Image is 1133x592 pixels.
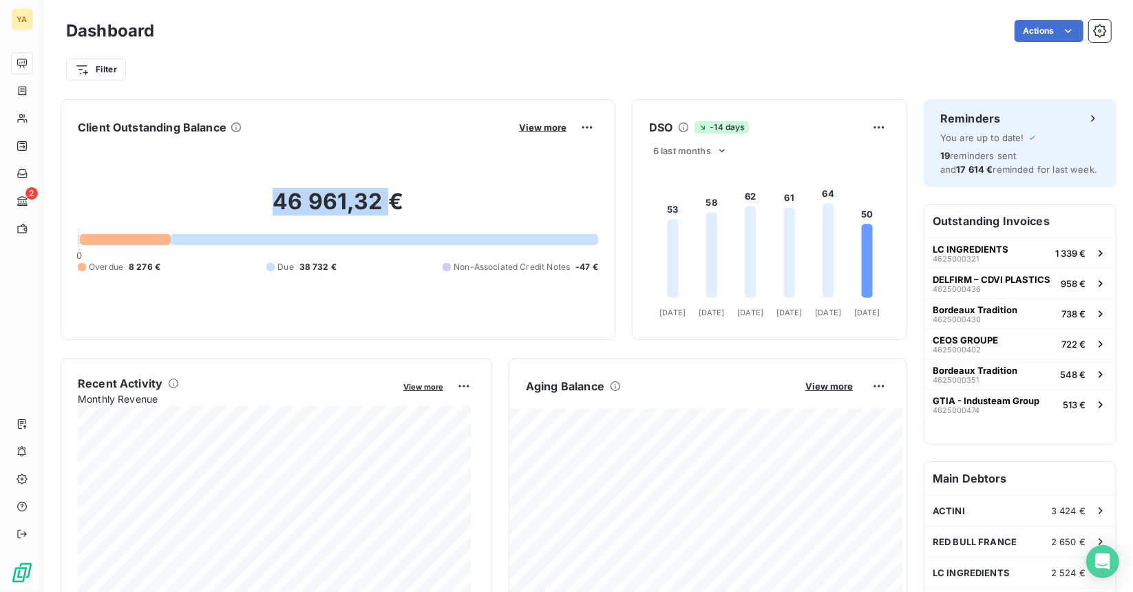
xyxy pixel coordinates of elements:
span: 3 424 € [1051,505,1086,516]
span: 17 614 € [956,164,993,175]
span: View more [519,122,566,133]
span: Due [277,261,293,273]
span: 722 € [1061,339,1086,350]
button: Actions [1015,20,1083,42]
img: Logo LeanPay [11,562,33,584]
span: -14 days [695,121,748,134]
tspan: [DATE] [854,308,880,317]
tspan: [DATE] [776,308,803,317]
span: 4625000430 [933,315,981,324]
tspan: [DATE] [737,308,763,317]
span: 958 € [1061,278,1086,289]
span: 738 € [1061,308,1086,319]
h6: Reminders [940,110,1000,127]
span: 1 339 € [1055,248,1086,259]
span: 4625000436 [933,285,981,293]
span: Monthly Revenue [78,392,394,406]
div: Open Intercom Messenger [1086,545,1119,578]
button: GTIA - Industeam Group4625000474513 € [924,389,1116,419]
span: RED BULL FRANCE [933,536,1017,547]
span: 548 € [1060,369,1086,380]
button: DELFIRM – CDVI PLASTICS4625000436958 € [924,268,1116,298]
button: View more [515,121,571,134]
h2: 46 961,32 € [78,188,598,229]
span: 4625000321 [933,255,979,263]
h6: Aging Balance [526,378,604,394]
span: 4625000474 [933,406,980,414]
span: 513 € [1063,399,1086,410]
span: 8 276 € [129,261,160,273]
tspan: [DATE] [699,308,725,317]
button: Filter [66,59,126,81]
h6: Recent Activity [78,375,162,392]
span: Overdue [89,261,123,273]
span: View more [403,382,443,392]
span: GTIA - Industeam Group [933,395,1039,406]
span: CEOS GROUPE [933,335,998,346]
button: View more [399,380,447,392]
h6: DSO [649,119,673,136]
button: View more [801,380,857,392]
span: Bordeaux Tradition [933,365,1017,376]
span: 0 [76,250,82,261]
h3: Dashboard [66,19,154,43]
button: CEOS GROUPE4625000402722 € [924,328,1116,359]
span: Bordeaux Tradition [933,304,1017,315]
span: Non-Associated Credit Notes [454,261,570,273]
span: 4625000402 [933,346,981,354]
span: LC INGREDIENTS [933,244,1008,255]
span: View more [805,381,853,392]
span: 4625000351 [933,376,979,384]
button: Bordeaux Tradition4625000351548 € [924,359,1116,389]
span: 2 [25,187,38,200]
h6: Outstanding Invoices [924,204,1116,237]
span: 38 732 € [299,261,337,273]
tspan: [DATE] [815,308,841,317]
tspan: [DATE] [659,308,686,317]
h6: Client Outstanding Balance [78,119,226,136]
a: 2 [11,190,32,212]
button: Bordeaux Tradition4625000430738 € [924,298,1116,328]
span: LC INGREDIENTS [933,567,1010,578]
span: 2 524 € [1051,567,1086,578]
h6: Main Debtors [924,462,1116,495]
button: LC INGREDIENTS46250003211 339 € [924,237,1116,268]
span: DELFIRM – CDVI PLASTICS [933,274,1050,285]
span: -47 € [575,261,598,273]
span: ACTINI [933,505,965,516]
span: 19 [940,150,950,161]
span: 6 last months [653,145,711,156]
span: 2 650 € [1051,536,1086,547]
div: YA [11,8,33,30]
span: reminders sent and reminded for last week. [940,150,1097,175]
span: You are up to date! [940,132,1024,143]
